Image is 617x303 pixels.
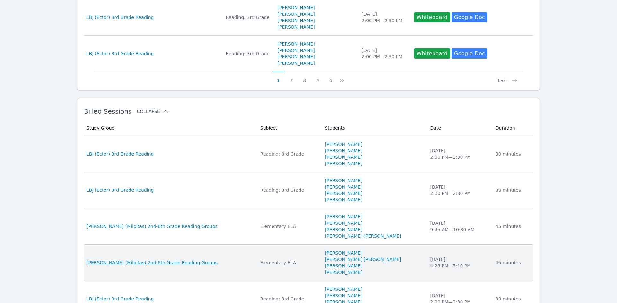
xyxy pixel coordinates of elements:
[325,263,362,269] a: [PERSON_NAME]
[325,197,362,203] a: [PERSON_NAME]
[321,120,426,136] th: Students
[492,120,533,136] th: Duration
[325,250,362,256] a: [PERSON_NAME]
[260,259,317,266] div: Elementary ELA
[426,120,492,136] th: Date
[84,245,533,281] tr: [PERSON_NAME] (Milpitas) 2nd-6th Grade Reading GroupsElementary ELA[PERSON_NAME][PERSON_NAME] [PE...
[86,296,154,302] a: LBJ (Ector) 3rd Grade Reading
[325,269,362,275] a: [PERSON_NAME]
[272,72,285,84] button: 1
[86,259,218,266] a: [PERSON_NAME] (Milpitas) 2nd-6th Grade Reading Groups
[86,151,154,157] a: LBJ (Ector) 3rd Grade Reading
[278,60,315,66] a: [PERSON_NAME]
[278,47,315,54] a: [PERSON_NAME]
[496,223,529,230] div: 45 minutes
[430,220,488,233] div: [DATE] 9:45 AM — 10:30 AM
[260,151,317,157] div: Reading: 3rd Grade
[430,184,488,197] div: [DATE] 2:00 PM — 2:30 PM
[325,286,362,292] a: [PERSON_NAME]
[84,208,533,245] tr: [PERSON_NAME] (Milpitas) 2nd-6th Grade Reading GroupsElementary ELA[PERSON_NAME][PERSON_NAME][PER...
[325,141,362,147] a: [PERSON_NAME]
[325,233,401,239] a: [PERSON_NAME] [PERSON_NAME]
[325,184,362,190] a: [PERSON_NAME]
[137,108,169,114] button: Collapse
[84,36,533,72] tr: LBJ (Ector) 3rd Grade ReadingReading: 3rd Grade[PERSON_NAME][PERSON_NAME][PERSON_NAME][PERSON_NAM...
[325,147,362,154] a: [PERSON_NAME]
[496,296,529,302] div: 30 minutes
[325,226,362,233] a: [PERSON_NAME]
[414,48,450,59] button: Whiteboard
[278,41,315,47] a: [PERSON_NAME]
[260,187,317,193] div: Reading: 3rd Grade
[430,256,488,269] div: [DATE] 4:25 PM — 5:10 PM
[325,154,362,160] a: [PERSON_NAME]
[325,292,362,299] a: [PERSON_NAME]
[86,14,154,21] a: LBJ (Ector) 3rd Grade Reading
[298,72,311,84] button: 3
[84,136,533,172] tr: LBJ (Ector) 3rd Grade ReadingReading: 3rd Grade[PERSON_NAME][PERSON_NAME][PERSON_NAME][PERSON_NAM...
[278,11,315,17] a: [PERSON_NAME]
[278,24,315,30] a: [PERSON_NAME]
[325,190,362,197] a: [PERSON_NAME]
[86,50,154,57] a: LBJ (Ector) 3rd Grade Reading
[226,14,270,21] div: Reading: 3rd Grade
[278,17,315,24] a: [PERSON_NAME]
[256,120,321,136] th: Subject
[84,120,256,136] th: Study Group
[430,147,488,160] div: [DATE] 2:00 PM — 2:30 PM
[86,223,218,230] a: [PERSON_NAME] (Milpitas) 2nd-6th Grade Reading Groups
[362,11,407,24] div: [DATE] 2:00 PM — 2:30 PM
[496,151,529,157] div: 30 minutes
[226,50,270,57] div: Reading: 3rd Grade
[260,296,317,302] div: Reading: 3rd Grade
[414,12,450,22] button: Whiteboard
[325,214,362,220] a: [PERSON_NAME]
[311,72,324,84] button: 4
[496,187,529,193] div: 30 minutes
[84,107,131,115] span: Billed Sessions
[362,47,407,60] div: [DATE] 2:00 PM — 2:30 PM
[325,220,362,226] a: [PERSON_NAME]
[493,72,523,84] button: Last
[84,172,533,208] tr: LBJ (Ector) 3rd Grade ReadingReading: 3rd Grade[PERSON_NAME][PERSON_NAME][PERSON_NAME][PERSON_NAM...
[278,4,315,11] a: [PERSON_NAME]
[86,187,154,193] a: LBJ (Ector) 3rd Grade Reading
[325,177,362,184] a: [PERSON_NAME]
[278,54,315,60] a: [PERSON_NAME]
[496,259,529,266] div: 45 minutes
[452,12,487,22] a: Google Doc
[285,72,298,84] button: 2
[325,256,401,263] a: [PERSON_NAME] [PERSON_NAME]
[325,160,362,167] a: [PERSON_NAME]
[452,48,487,59] a: Google Doc
[260,223,317,230] div: Elementary ELA
[324,72,337,84] button: 5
